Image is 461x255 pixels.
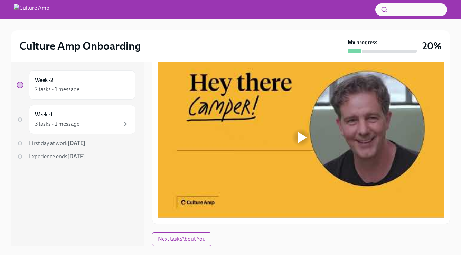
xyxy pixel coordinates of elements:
div: 2 tasks • 1 message [35,86,79,93]
strong: My progress [348,39,377,46]
button: Next task:About You [152,232,211,246]
span: Next task : About You [158,236,206,243]
h6: Week -1 [35,111,53,119]
a: Week -22 tasks • 1 message [17,70,135,100]
strong: [DATE] [68,140,85,147]
div: 3 tasks • 1 message [35,120,79,128]
h2: Culture Amp Onboarding [19,39,141,53]
a: First day at work[DATE] [17,140,135,147]
span: First day at work [29,140,85,147]
strong: [DATE] [67,153,85,160]
h3: 20% [422,40,442,52]
img: Culture Amp [14,4,49,15]
span: Experience ends [29,153,85,160]
h6: Week -2 [35,76,53,84]
a: Week -13 tasks • 1 message [17,105,135,134]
